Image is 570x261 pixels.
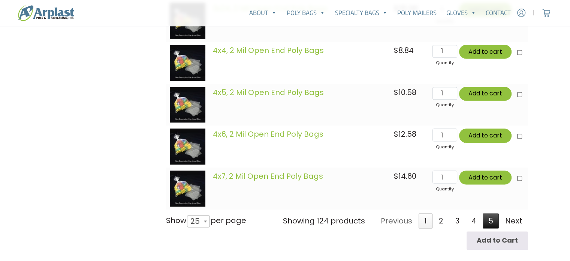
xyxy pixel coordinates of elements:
bdi: 10.58 [393,87,416,98]
span: $ [393,45,398,56]
span: | [533,8,535,17]
input: Qty [432,128,457,141]
img: images [170,128,206,164]
input: Qty [432,45,457,57]
span: 25 [187,215,210,227]
a: Previous [375,213,418,228]
input: Add to Cart [467,231,528,250]
a: Specialty Bags [330,5,393,20]
a: 4 [466,213,482,228]
button: Add to cart [459,45,512,59]
a: 4x7, 2 Mil Open End Poly Bags [213,171,323,181]
bdi: 8.84 [393,45,413,56]
a: About [244,5,282,20]
input: Qty [432,87,457,100]
img: images [170,87,206,123]
bdi: 12.58 [393,129,416,139]
img: images [170,170,206,207]
a: 4x6, 2 Mil Open End Poly Bags [213,129,323,139]
button: Add to cart [459,170,512,184]
a: 4x5, 2 Mil Open End Poly Bags [213,87,324,98]
label: Show per page [166,215,247,227]
a: 1 [419,213,432,228]
img: logo [18,5,74,21]
div: Showing 124 products [283,215,365,226]
img: images [170,45,206,81]
a: 5 [483,213,499,228]
a: Poly Bags [282,5,330,20]
button: Add to cart [459,87,512,101]
button: Add to cart [459,128,512,142]
a: Gloves [441,5,481,20]
span: $ [393,171,398,181]
span: $ [393,87,398,98]
bdi: 14.60 [393,171,416,181]
span: 25 [187,212,207,230]
a: 4x4, 2 Mil Open End Poly Bags [213,45,324,56]
a: Poly Mailers [392,5,441,20]
a: 2 [433,213,449,228]
a: Contact [481,5,516,20]
span: $ [393,129,398,139]
a: Next [500,213,528,228]
input: Qty [432,170,457,183]
a: 3 [450,213,465,228]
